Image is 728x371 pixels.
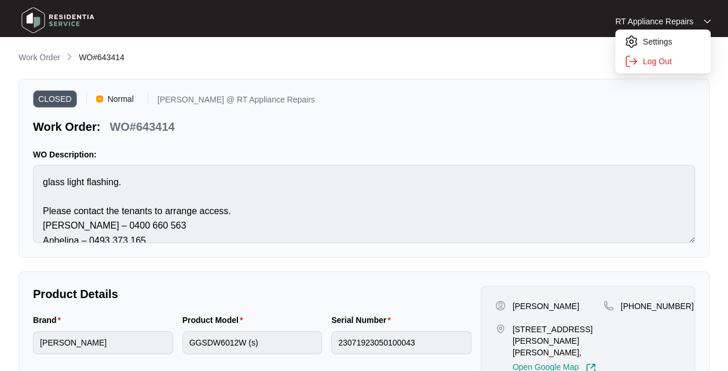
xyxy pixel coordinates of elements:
[16,52,63,64] a: Work Order
[17,3,98,38] img: residentia service logo
[331,314,395,326] label: Serial Number
[158,95,315,108] p: [PERSON_NAME] @ RT Appliance Repairs
[615,16,693,27] p: RT Appliance Repairs
[513,324,603,358] p: [STREET_ADDRESS][PERSON_NAME][PERSON_NAME],
[33,331,173,354] input: Brand
[33,314,65,326] label: Brand
[643,56,701,67] p: Log Out
[109,119,174,135] p: WO#643414
[33,119,100,135] p: Work Order:
[182,314,248,326] label: Product Model
[96,95,103,102] img: Vercel Logo
[33,90,77,108] span: CLOSED
[495,300,506,311] img: user-pin
[79,53,125,62] span: WO#643414
[495,324,506,334] img: map-pin
[643,36,701,47] p: Settings
[33,165,695,243] textarea: glass light flashing. Please contact the tenants to arrange access. [PERSON_NAME] – 0400 660 563 ...
[331,331,471,354] input: Serial Number
[19,52,60,63] p: Work Order
[624,35,638,49] img: settings icon
[621,300,694,312] p: [PHONE_NUMBER]
[33,149,695,160] p: WO Description:
[513,300,579,312] p: [PERSON_NAME]
[603,300,614,311] img: map-pin
[624,54,638,68] img: settings icon
[182,331,323,354] input: Product Model
[103,90,138,108] span: Normal
[704,19,711,24] img: dropdown arrow
[33,286,471,302] p: Product Details
[65,52,74,61] img: chevron-right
